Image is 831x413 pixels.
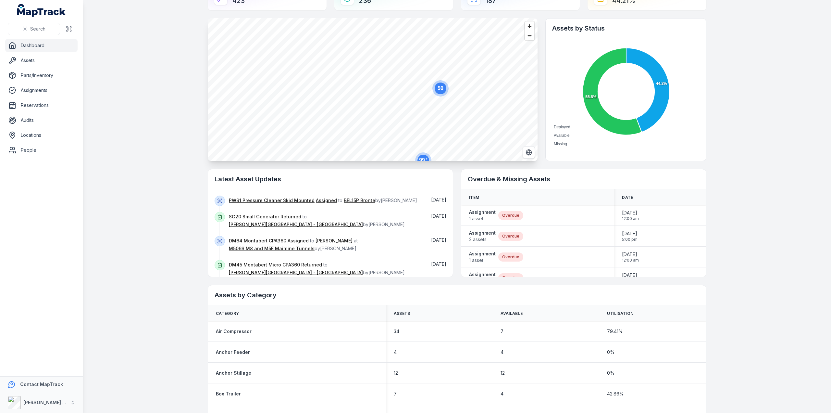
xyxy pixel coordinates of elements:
[8,23,60,35] button: Search
[419,157,428,163] text: 99
[622,216,639,221] span: 12:00 am
[554,133,569,138] span: Available
[468,174,700,184] h2: Overdue & Missing Assets
[208,18,538,161] canvas: Map
[607,311,633,316] span: Utilisation
[523,146,535,159] button: Switch to Satellite View
[469,230,496,236] strong: Assignment
[216,349,250,355] a: Anchor Feeder
[622,272,639,278] span: [DATE]
[17,4,66,17] a: MapTrack
[229,262,405,275] span: to by [PERSON_NAME]
[622,210,639,221] time: 7/31/2025, 12:00:00 AM
[469,251,496,264] a: Assignment1 asset
[426,157,428,161] tspan: +
[622,237,638,242] span: 5:00 pm
[301,262,322,268] a: Returned
[431,197,446,202] span: [DATE]
[216,370,251,376] a: Anchor Stillage
[5,129,78,142] a: Locations
[498,232,523,241] div: Overdue
[498,273,523,282] div: Overdue
[622,251,639,263] time: 9/14/2025, 12:00:00 AM
[469,209,496,215] strong: Assignment
[216,328,252,335] a: Air Compressor
[229,238,358,251] span: to at by [PERSON_NAME]
[5,69,78,82] a: Parts/Inventory
[5,39,78,52] a: Dashboard
[431,213,446,219] span: [DATE]
[622,272,639,284] time: 9/13/2025, 12:00:00 AM
[229,221,363,228] a: [PERSON_NAME][GEOGRAPHIC_DATA] - [GEOGRAPHIC_DATA]
[554,142,567,146] span: Missing
[215,174,446,184] h2: Latest Asset Updates
[607,370,614,376] span: 0 %
[216,391,241,397] a: Box Trailer
[394,328,399,335] span: 34
[552,24,700,33] h2: Assets by Status
[344,197,375,204] a: BEL15P Bronte
[469,257,496,264] span: 1 asset
[30,26,45,32] span: Search
[469,271,496,278] strong: Assignment
[622,230,638,242] time: 9/5/2025, 5:00:00 PM
[394,349,397,355] span: 4
[501,311,523,316] span: Available
[431,197,446,202] time: 9/17/2025, 9:27:53 AM
[229,269,363,276] a: [PERSON_NAME][GEOGRAPHIC_DATA] - [GEOGRAPHIC_DATA]
[622,251,639,258] span: [DATE]
[431,261,446,267] span: [DATE]
[5,144,78,157] a: People
[469,215,496,222] span: 1 asset
[215,290,700,300] h2: Assets by Category
[607,391,624,397] span: 42.86 %
[469,195,479,200] span: Item
[229,213,279,220] a: SG20 Small Generator
[5,114,78,127] a: Audits
[316,238,353,244] a: [PERSON_NAME]
[288,238,309,244] a: Assigned
[469,251,496,257] strong: Assignment
[498,252,523,262] div: Overdue
[229,198,417,203] span: to by [PERSON_NAME]
[229,262,300,268] a: DM45 Montabert Micro CPA360
[5,99,78,112] a: Reservations
[5,84,78,97] a: Assignments
[229,197,315,204] a: PWS1 Pressure Cleaner Skid Mounted
[394,370,398,376] span: 12
[501,391,503,397] span: 4
[438,85,443,91] text: 50
[501,349,503,355] span: 4
[622,210,639,216] span: [DATE]
[431,213,446,219] time: 9/17/2025, 7:14:03 AM
[229,238,286,244] a: DM64 Montabert CPA360
[431,237,446,243] time: 9/16/2025, 2:13:05 PM
[431,237,446,243] span: [DATE]
[23,400,77,405] strong: [PERSON_NAME] Group
[394,391,397,397] span: 7
[431,261,446,267] time: 9/16/2025, 2:12:07 PM
[469,271,496,284] a: Assignment
[394,311,410,316] span: Assets
[216,311,239,316] span: Category
[525,21,534,31] button: Zoom in
[498,211,523,220] div: Overdue
[229,245,315,252] a: M506S M8 and M5E Mainline Tunnels
[469,209,496,222] a: Assignment1 asset
[280,213,301,220] a: Returned
[622,258,639,263] span: 12:00 am
[316,197,337,204] a: Assigned
[622,195,633,200] span: Date
[229,214,405,227] span: to by [PERSON_NAME]
[607,349,614,355] span: 0 %
[20,381,63,387] strong: Contact MapTrack
[501,328,503,335] span: 7
[469,236,496,243] span: 2 assets
[554,125,570,129] span: Deployed
[469,230,496,243] a: Assignment2 assets
[525,31,534,40] button: Zoom out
